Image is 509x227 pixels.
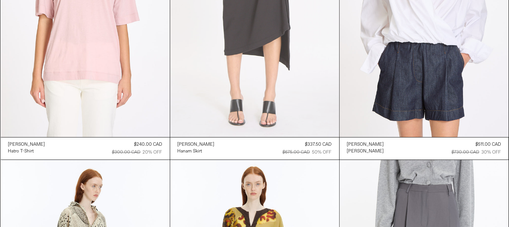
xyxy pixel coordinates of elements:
a: [PERSON_NAME] [347,141,384,148]
a: [PERSON_NAME] [8,141,45,148]
div: Hatro T-Shirt [8,148,34,155]
div: 50% OFF [312,149,332,156]
div: $511.00 CAD [476,141,501,148]
a: [PERSON_NAME] [347,148,384,155]
div: $337.50 CAD [305,141,332,148]
div: $675.00 CAD [283,149,310,156]
div: 20% OFF [143,149,162,156]
div: 30% OFF [482,149,501,156]
a: Hatro T-Shirt [8,148,45,155]
div: $240.00 CAD [134,141,162,148]
div: $730.00 CAD [452,149,479,156]
a: [PERSON_NAME] [178,141,215,148]
div: Hanam Skirt [178,148,202,155]
div: $300.00 CAD [112,149,141,156]
a: Hanam Skirt [178,148,215,155]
